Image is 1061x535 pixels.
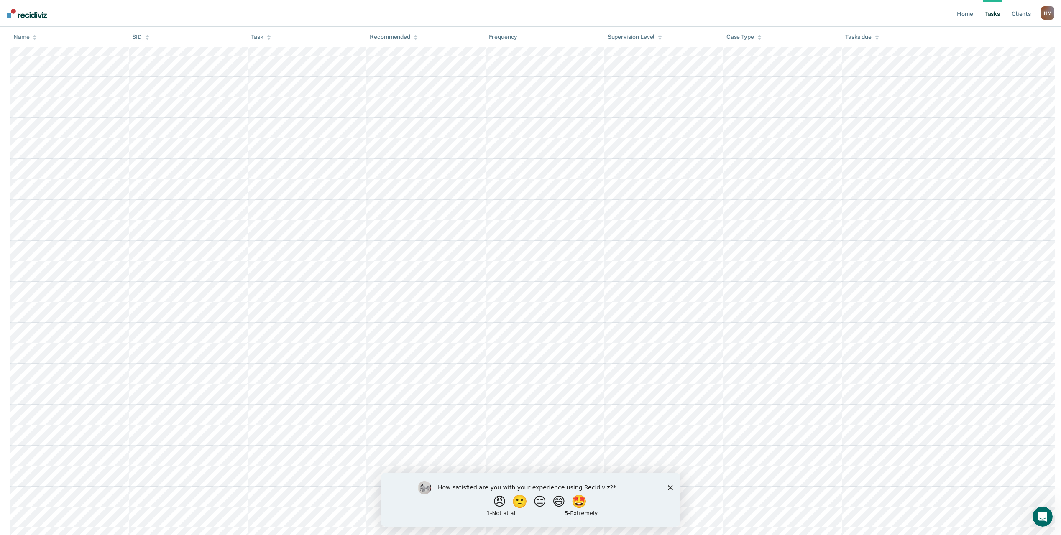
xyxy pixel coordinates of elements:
div: Tasks due [845,33,879,41]
div: Task [251,33,271,41]
div: Supervision Level [608,33,662,41]
div: Recommended [370,33,417,41]
iframe: Intercom live chat [1033,507,1053,527]
div: Frequency [489,33,518,41]
button: NM [1041,6,1054,20]
div: Case Type [726,33,762,41]
div: N M [1041,6,1054,20]
img: Recidiviz [7,9,47,18]
iframe: Survey by Kim from Recidiviz [381,473,680,527]
div: Name [13,33,37,41]
div: SID [132,33,149,41]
